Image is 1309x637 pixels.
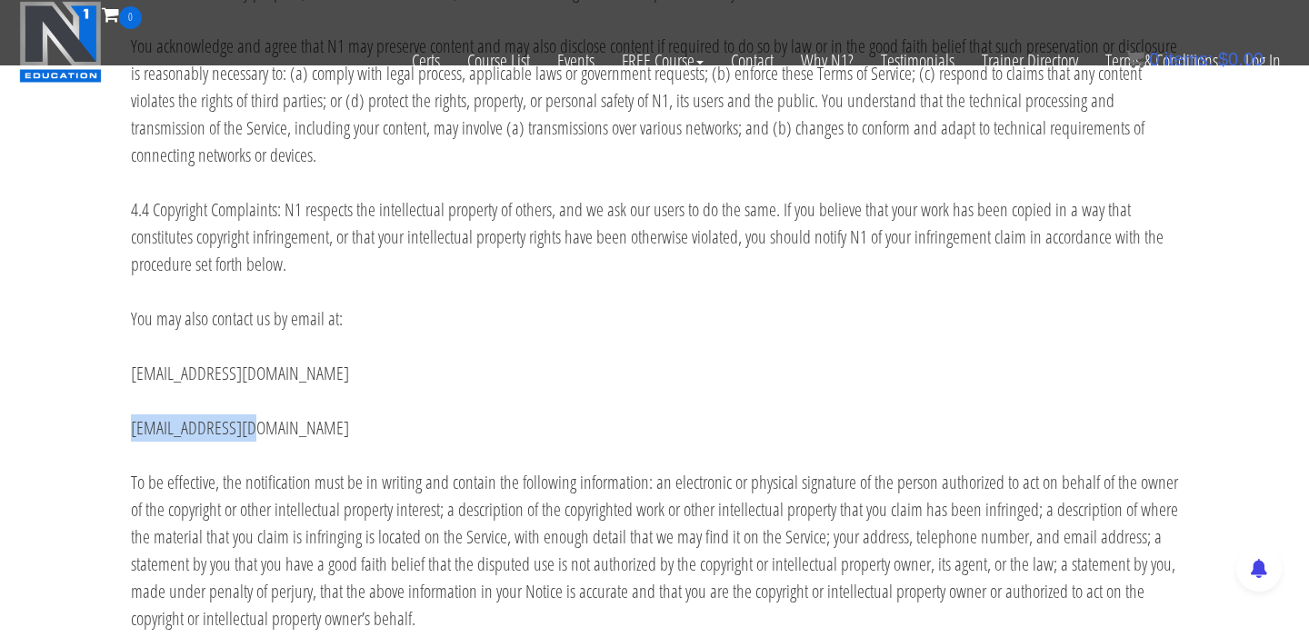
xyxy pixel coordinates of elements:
[1149,49,1159,69] span: 0
[968,29,1092,93] a: Trainer Directory
[131,306,343,331] span: You may also contact us by email at:
[131,415,349,440] span: [EMAIL_ADDRESS][DOMAIN_NAME]
[1164,49,1213,69] span: items:
[867,29,968,93] a: Testimonials
[787,29,867,93] a: Why N1?
[119,6,142,29] span: 0
[544,29,608,93] a: Events
[454,29,544,93] a: Course List
[131,470,1178,631] span: To be effective, the notification must be in writing and contain the following information: an el...
[131,361,349,385] span: [EMAIL_ADDRESS][DOMAIN_NAME]
[1126,49,1264,69] a: 0 items: $0.00
[102,2,142,26] a: 0
[19,1,102,83] img: n1-education
[1092,29,1232,93] a: Terms & Conditions
[131,197,1164,276] span: 4.4 Copyright Complaints: N1 respects the intellectual property of others, and we ask our users t...
[1218,49,1228,69] span: $
[1232,29,1294,93] a: Log In
[608,29,717,93] a: FREE Course
[1126,50,1144,68] img: icon11.png
[131,34,1177,167] span: You acknowledge and agree that N1 may preserve content and may also disclose content if required ...
[1218,49,1264,69] bdi: 0.00
[717,29,787,93] a: Contact
[398,29,454,93] a: Certs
